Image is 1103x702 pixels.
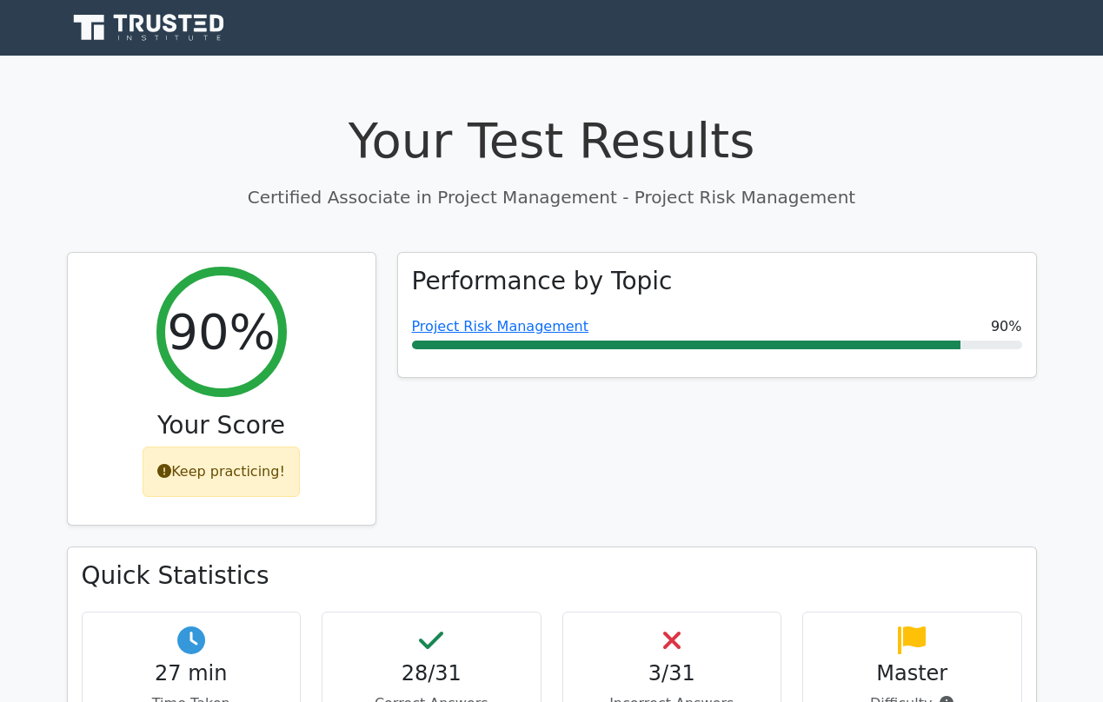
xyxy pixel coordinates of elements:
[82,411,362,440] h3: Your Score
[991,316,1022,337] span: 90%
[167,302,275,361] h2: 90%
[412,318,588,334] a: Project Risk Management
[82,561,1022,591] h3: Quick Statistics
[67,111,1037,169] h1: Your Test Results
[817,661,1007,686] h4: Master
[336,661,527,686] h4: 28/31
[412,267,673,296] h3: Performance by Topic
[67,184,1037,210] p: Certified Associate in Project Management - Project Risk Management
[577,661,767,686] h4: 3/31
[96,661,287,686] h4: 27 min
[143,447,300,497] div: Keep practicing!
